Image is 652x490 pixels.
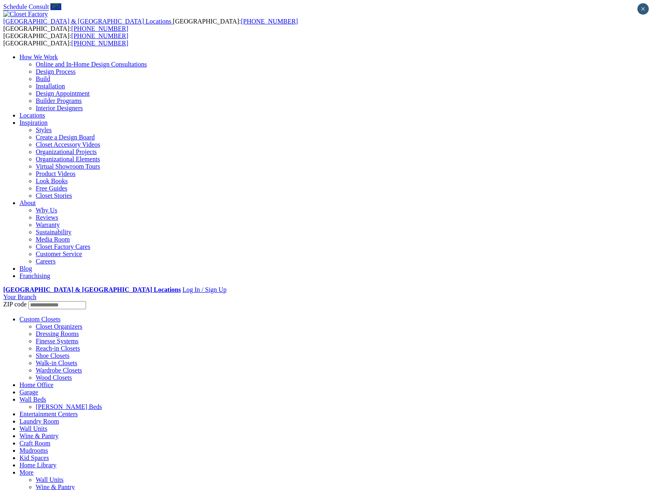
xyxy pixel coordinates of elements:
[36,97,82,104] a: Builder Programs
[19,272,50,279] a: Franchising
[36,229,71,235] a: Sustainability
[3,293,36,300] a: Your Branch
[36,178,68,184] a: Look Books
[36,352,69,359] a: Shoe Closets
[36,403,102,410] a: [PERSON_NAME] Beds
[36,476,63,483] a: Wall Units
[36,221,60,228] a: Warranty
[19,469,34,476] a: More menu text will display only on big screen
[637,3,649,15] button: Close
[36,338,78,344] a: Finesse Systems
[36,170,76,177] a: Product Videos
[19,411,78,417] a: Entertainment Centers
[36,156,100,163] a: Organizational Elements
[19,447,48,454] a: Mudrooms
[36,90,90,97] a: Design Appointment
[19,199,36,206] a: About
[36,61,147,68] a: Online and In-Home Design Consultations
[36,68,76,75] a: Design Process
[50,3,61,10] a: Call
[71,32,128,39] a: [PHONE_NUMBER]
[19,440,50,447] a: Craft Room
[36,207,57,214] a: Why Us
[36,367,82,374] a: Wardrobe Closets
[3,32,128,47] span: [GEOGRAPHIC_DATA]: [GEOGRAPHIC_DATA]:
[3,286,181,293] a: [GEOGRAPHIC_DATA] & [GEOGRAPHIC_DATA] Locations
[19,425,47,432] a: Wall Units
[3,11,48,18] img: Closet Factory
[36,134,95,141] a: Create a Design Board
[19,112,45,119] a: Locations
[36,126,52,133] a: Styles
[241,18,298,25] a: [PHONE_NUMBER]
[28,301,86,309] input: Enter your Zip code
[182,286,226,293] a: Log In / Sign Up
[36,141,100,148] a: Closet Accessory Videos
[71,25,128,32] a: [PHONE_NUMBER]
[36,185,67,192] a: Free Guides
[36,345,80,352] a: Reach-in Closets
[19,418,59,425] a: Laundry Room
[3,3,49,10] a: Schedule Consult
[36,192,72,199] a: Closet Stories
[36,250,82,257] a: Customer Service
[19,389,38,396] a: Garage
[36,323,82,330] a: Closet Organizers
[19,396,46,403] a: Wall Beds
[71,40,128,47] a: [PHONE_NUMBER]
[36,83,65,90] a: Installation
[3,18,298,32] span: [GEOGRAPHIC_DATA]: [GEOGRAPHIC_DATA]:
[36,163,100,170] a: Virtual Showroom Tours
[19,462,56,469] a: Home Library
[36,359,77,366] a: Walk-in Closets
[36,236,70,243] a: Media Room
[19,432,58,439] a: Wine & Pantry
[19,53,58,60] a: How We Work
[36,330,79,337] a: Dressing Rooms
[36,75,50,82] a: Build
[36,374,72,381] a: Wood Closets
[19,119,47,126] a: Inspiration
[36,105,83,111] a: Interior Designers
[19,265,32,272] a: Blog
[19,454,49,461] a: Kid Spaces
[36,258,56,265] a: Careers
[36,243,90,250] a: Closet Factory Cares
[19,316,60,323] a: Custom Closets
[19,381,54,388] a: Home Office
[3,18,173,25] a: [GEOGRAPHIC_DATA] & [GEOGRAPHIC_DATA] Locations
[3,18,171,25] span: [GEOGRAPHIC_DATA] & [GEOGRAPHIC_DATA] Locations
[3,301,27,308] span: ZIP code
[36,214,58,221] a: Reviews
[36,148,97,155] a: Organizational Projects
